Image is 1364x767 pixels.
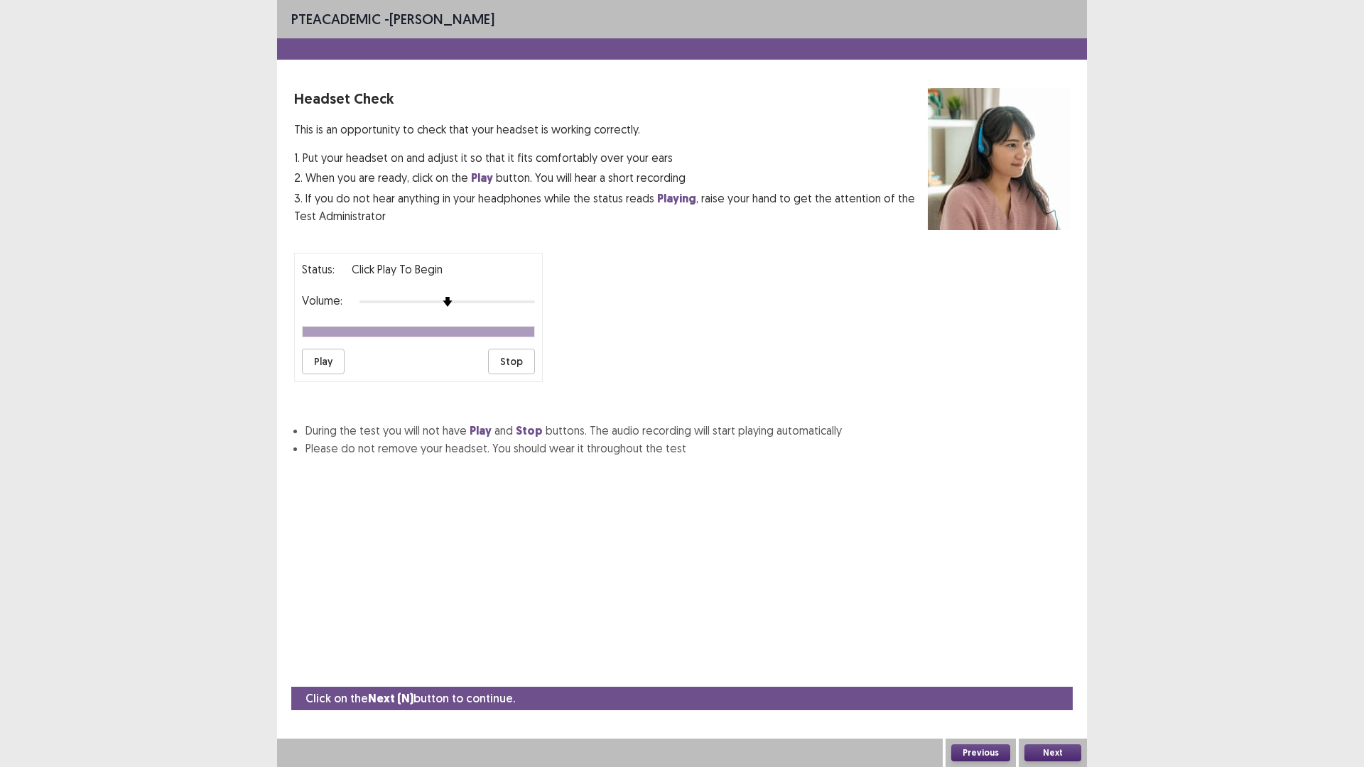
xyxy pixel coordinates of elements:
[470,423,492,438] strong: Play
[305,690,515,707] p: Click on the button to continue.
[294,149,928,166] p: 1. Put your headset on and adjust it so that it fits comfortably over your ears
[657,191,696,206] strong: Playing
[294,190,928,224] p: 3. If you do not hear anything in your headphones while the status reads , raise your hand to get...
[928,88,1070,230] img: headset test
[471,170,493,185] strong: Play
[488,349,535,374] button: Stop
[294,169,928,187] p: 2. When you are ready, click on the button. You will hear a short recording
[516,423,543,438] strong: Stop
[305,440,1070,457] li: Please do not remove your headset. You should wear it throughout the test
[951,744,1010,761] button: Previous
[291,9,494,30] p: - [PERSON_NAME]
[291,10,381,28] span: PTE academic
[302,261,335,278] p: Status:
[294,88,928,109] p: Headset Check
[1024,744,1081,761] button: Next
[302,349,345,374] button: Play
[352,261,443,278] p: Click Play to Begin
[305,422,1070,440] li: During the test you will not have and buttons. The audio recording will start playing automatically
[368,691,413,706] strong: Next (N)
[294,121,928,138] p: This is an opportunity to check that your headset is working correctly.
[443,297,453,307] img: arrow-thumb
[302,292,342,309] p: Volume:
